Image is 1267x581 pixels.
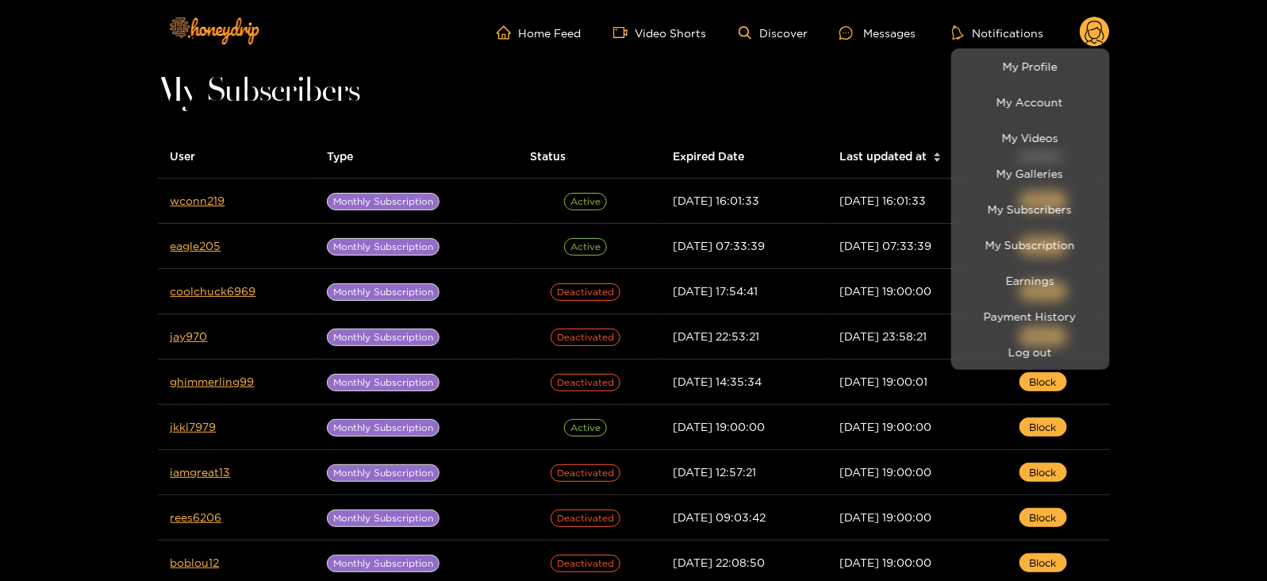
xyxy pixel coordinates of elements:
a: My Profile [955,52,1106,80]
a: My Subscribers [955,195,1106,223]
a: My Subscription [955,231,1106,259]
a: My Account [955,88,1106,116]
button: Log out [955,338,1106,366]
a: Earnings [955,267,1106,294]
a: My Videos [955,124,1106,152]
a: My Galleries [955,160,1106,187]
a: Payment History [955,302,1106,330]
